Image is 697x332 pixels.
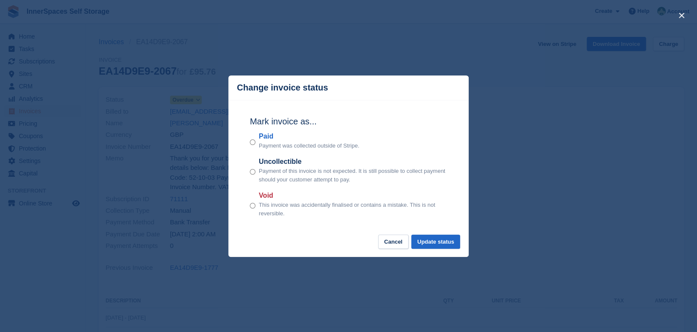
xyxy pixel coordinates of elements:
label: Void [259,190,447,201]
p: This invoice was accidentally finalised or contains a mistake. This is not reversible. [259,201,447,217]
p: Change invoice status [237,83,328,93]
p: Payment was collected outside of Stripe. [259,142,359,150]
h2: Mark invoice as... [250,115,447,128]
p: Payment of this invoice is not expected. It is still possible to collect payment should your cust... [259,167,447,184]
button: Update status [411,235,460,249]
button: Cancel [378,235,409,249]
label: Uncollectible [259,157,447,167]
button: close [675,9,688,22]
label: Paid [259,131,359,142]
